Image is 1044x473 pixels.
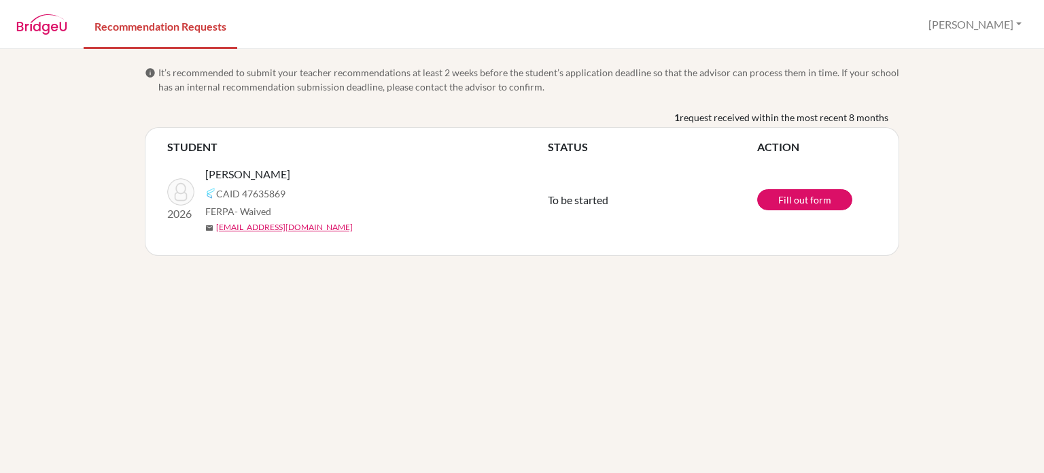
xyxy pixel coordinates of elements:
span: request received within the most recent 8 months [680,110,888,125]
span: To be started [548,193,608,206]
span: It’s recommended to submit your teacher recommendations at least 2 weeks before the student’s app... [158,65,899,94]
img: BridgeU logo [16,14,67,35]
span: - Waived [234,206,271,217]
button: [PERSON_NAME] [922,12,1028,37]
span: [PERSON_NAME] [205,166,290,182]
b: 1 [674,110,680,125]
img: WANG, Shuoqing [167,178,194,206]
img: Common App logo [205,188,216,199]
span: info [145,67,156,78]
span: mail [205,224,213,232]
a: Fill out form [757,189,852,210]
span: FERPA [205,204,271,218]
span: CAID 47635869 [216,186,285,201]
a: Recommendation Requests [84,2,237,49]
p: 2026 [167,206,194,222]
a: [EMAIL_ADDRESS][DOMAIN_NAME] [216,221,353,233]
th: ACTION [757,139,877,155]
th: STATUS [548,139,757,155]
th: STUDENT [167,139,548,155]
